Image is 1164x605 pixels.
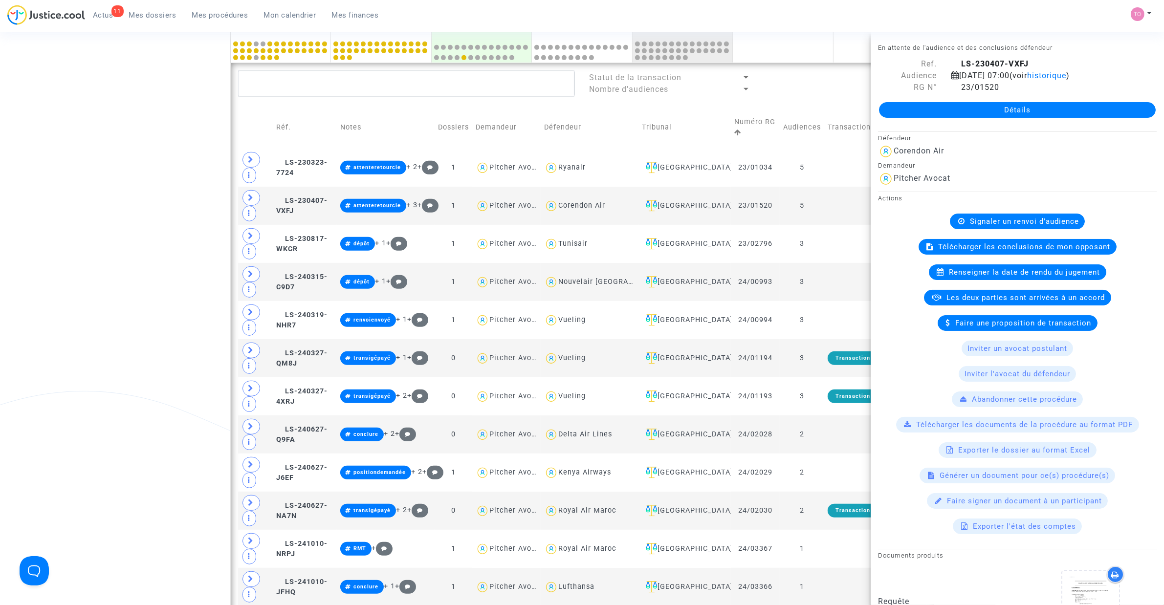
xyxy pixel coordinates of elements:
div: [GEOGRAPHIC_DATA] [642,314,728,326]
td: Tribunal [638,107,731,149]
div: [GEOGRAPHIC_DATA] [642,429,728,440]
td: 3 [780,339,824,377]
div: Royal Air Maroc [558,506,616,515]
div: Audience [871,70,944,82]
div: [GEOGRAPHIC_DATA] [642,276,728,288]
span: conclure [353,583,378,590]
span: + [386,239,407,247]
span: + [407,391,428,400]
td: Réf. [273,107,337,149]
span: LS-230407-VXFJ [277,196,328,216]
small: En attente de l'audience et des conclusions défendeur [878,44,1053,51]
td: 1 [435,225,472,263]
small: Documents produits [878,552,944,559]
div: Pitcher Avocat [489,392,543,400]
img: icon-faciliter-sm.svg [646,429,658,440]
div: [GEOGRAPHIC_DATA] [642,505,728,517]
div: Transaction exécutée [828,389,906,403]
div: Pitcher Avocat [489,506,543,515]
img: icon-user.svg [476,504,490,518]
img: icon-user.svg [544,199,558,213]
img: fe1f3729a2b880d5091b466bdc4f5af5 [1131,7,1144,21]
span: Exporter l'état des comptes [973,522,1076,531]
img: icon-faciliter-sm.svg [646,200,658,212]
span: Statut de la transaction [590,73,682,82]
span: LS-240627-NA7N [277,501,328,520]
div: Tunisair [558,239,588,248]
a: 11Actus [85,8,121,22]
img: icon-user.svg [544,237,558,251]
td: 1 [435,454,472,492]
td: 3 [780,377,824,415]
div: Delta Air Lines [558,430,612,438]
span: + [422,468,443,476]
div: Vueling [558,354,586,362]
td: Transaction [824,107,909,149]
td: Numéro RG [731,107,780,149]
td: 23/01034 [731,149,780,187]
div: Pitcher Avocat [489,430,543,438]
div: Royal Air Maroc [558,544,616,553]
img: icon-user.svg [476,542,490,556]
td: 1 [435,301,472,339]
div: Lufthansa [558,583,594,591]
span: historique [1027,71,1066,80]
img: icon-faciliter-sm.svg [646,314,658,326]
span: Les deux parties sont arrivées à un accord [947,293,1105,302]
div: Pitcher Avocat [489,201,543,210]
td: 24/03367 [731,530,780,568]
div: [GEOGRAPHIC_DATA] [642,162,728,173]
span: conclure [353,431,378,437]
div: Pitcher Avocat [489,316,543,324]
span: + 2 [411,468,422,476]
td: Notes [337,107,435,149]
span: Signaler un renvoi d'audience [970,217,1079,226]
span: LS-240627-Q9FA [277,425,328,444]
span: + [417,163,439,171]
td: 23/01520 [731,187,780,225]
span: Renseigner la date de rendu du jugement [949,268,1100,277]
div: Pitcher Avocat [489,544,543,553]
span: LS-240319-NHR7 [277,311,328,330]
td: Demandeur [472,107,541,149]
div: Pitcher Avocat [489,163,543,172]
td: 24/02029 [731,454,780,492]
div: Nouvelair [GEOGRAPHIC_DATA] [558,278,671,286]
div: Pitcher Avocat [489,583,543,591]
span: RMT [353,545,366,552]
span: attenteretourcie [353,202,401,209]
img: icon-user.svg [476,199,490,213]
img: icon-faciliter-sm.svg [646,390,658,402]
img: icon-faciliter-sm.svg [646,352,658,364]
span: + 1 [396,315,407,324]
div: Vueling [558,392,586,400]
span: dépôt [353,240,370,247]
img: icon-user.svg [544,351,558,366]
span: Faire une proposition de transaction [956,319,1092,327]
span: + 1 [396,353,407,362]
span: Inviter l'avocat du défendeur [965,369,1070,378]
span: Inviter un avocat postulant [967,344,1067,353]
img: jc-logo.svg [7,5,85,25]
a: Mes procédures [184,8,256,22]
span: Mes finances [332,11,379,20]
img: icon-user.svg [878,171,894,187]
span: LS-241010-JFHQ [277,578,328,597]
div: [DATE] 07:00 [944,70,1140,82]
span: LS-241010-NRPJ [277,540,328,559]
td: 1 [780,530,824,568]
span: + [407,506,428,514]
td: 1 [435,530,472,568]
img: icon-user.svg [476,466,490,480]
div: [GEOGRAPHIC_DATA] [642,238,728,250]
span: LS-240327-4XRJ [277,387,328,406]
span: Générer un document pour ce(s) procédure(s) [940,471,1109,480]
img: icon-faciliter-sm.svg [646,162,658,173]
img: icon-user.svg [544,466,558,480]
span: Abandonner cette procédure [972,395,1077,404]
img: icon-faciliter-sm.svg [646,276,658,288]
td: 1 [435,187,472,225]
span: renvoienvoyé [353,317,391,323]
div: [GEOGRAPHIC_DATA] [642,390,728,402]
div: Ryanair [558,163,586,172]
